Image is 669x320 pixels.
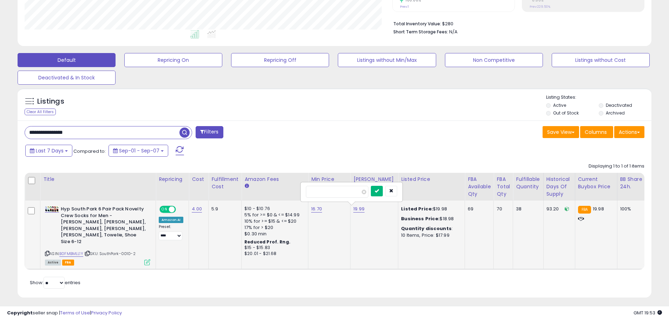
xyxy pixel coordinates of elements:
[231,53,329,67] button: Repricing Off
[401,205,433,212] b: Listed Price:
[159,224,183,240] div: Preset:
[159,217,183,223] div: Amazon AI
[45,206,59,212] img: 41AGaeiFV1L._SL40_.jpg
[192,176,205,183] div: Cost
[61,206,146,247] b: Hyp South Park 6 Pair Pack Novelty Crew Socks for Men - [PERSON_NAME], [PERSON_NAME], [PERSON_NAM...
[244,224,303,231] div: 17% for > $20
[393,21,441,27] b: Total Inventory Value:
[160,207,169,213] span: ON
[401,232,459,239] div: 10 Items, Price: $17.99
[401,206,459,212] div: $19.98
[393,29,448,35] b: Short Term Storage Fees:
[578,206,591,214] small: FBA
[196,126,223,138] button: Filters
[497,206,507,212] div: 70
[468,206,488,212] div: 69
[25,109,56,115] div: Clear All Filters
[124,53,222,67] button: Repricing On
[84,251,136,256] span: | SKU: SouthPark-0010-2
[311,205,322,213] a: 16.70
[211,206,236,212] div: 5.9
[553,102,566,108] label: Active
[244,251,303,257] div: $20.01 - $21.68
[244,206,303,212] div: $10 - $10.76
[244,176,305,183] div: Amazon Fees
[311,176,347,183] div: Min Price
[25,145,72,157] button: Last 7 Days
[18,53,116,67] button: Default
[593,205,604,212] span: 19.98
[546,176,572,198] div: Historical Days Of Supply
[552,53,650,67] button: Listings without Cost
[589,163,644,170] div: Displaying 1 to 1 of 1 items
[606,110,625,116] label: Archived
[393,19,639,27] li: $280
[578,176,614,190] div: Current Buybox Price
[445,53,543,67] button: Non Competitive
[516,206,538,212] div: 38
[109,145,168,157] button: Sep-01 - Sep-07
[7,309,33,316] strong: Copyright
[244,218,303,224] div: 10% for >= $15 & <= $20
[401,225,452,232] b: Quantity discounts
[353,205,365,213] a: 19.99
[119,147,159,154] span: Sep-01 - Sep-07
[546,94,651,101] p: Listing States:
[634,309,662,316] span: 2025-09-15 19:53 GMT
[400,5,409,9] small: Prev: 1
[244,231,303,237] div: $0.30 min
[45,260,61,266] span: All listings currently available for purchase on Amazon
[244,239,290,245] b: Reduced Prof. Rng.
[43,176,153,183] div: Title
[338,53,436,67] button: Listings without Min/Max
[7,310,122,316] div: seller snap | |
[401,215,440,222] b: Business Price:
[244,245,303,251] div: $15 - $15.83
[530,5,550,9] small: Prev: 229.50%
[543,126,579,138] button: Save View
[585,129,607,136] span: Columns
[37,97,64,106] h5: Listings
[91,309,122,316] a: Privacy Policy
[401,216,459,222] div: $18.98
[36,147,64,154] span: Last 7 Days
[516,176,540,190] div: Fulfillable Quantity
[211,176,238,190] div: Fulfillment Cost
[18,71,116,85] button: Deactivated & In Stock
[175,207,186,213] span: OFF
[45,206,150,265] div: ASIN:
[614,126,644,138] button: Actions
[401,176,462,183] div: Listed Price
[73,148,106,155] span: Compared to:
[449,28,458,35] span: N/A
[620,176,646,190] div: BB Share 24h.
[62,260,74,266] span: FBA
[401,226,459,232] div: :
[580,126,613,138] button: Columns
[468,176,491,198] div: FBA Available Qty
[192,205,202,213] a: 4.00
[620,206,643,212] div: 100%
[59,251,83,257] a: B0FMBMLL1Y
[606,102,632,108] label: Deactivated
[30,279,80,286] span: Show: entries
[353,176,395,183] div: [PERSON_NAME]
[159,176,186,183] div: Repricing
[244,183,249,189] small: Amazon Fees.
[546,206,570,212] div: 93.20
[497,176,510,198] div: FBA Total Qty
[244,212,303,218] div: 5% for >= $0 & <= $14.99
[60,309,90,316] a: Terms of Use
[553,110,579,116] label: Out of Stock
